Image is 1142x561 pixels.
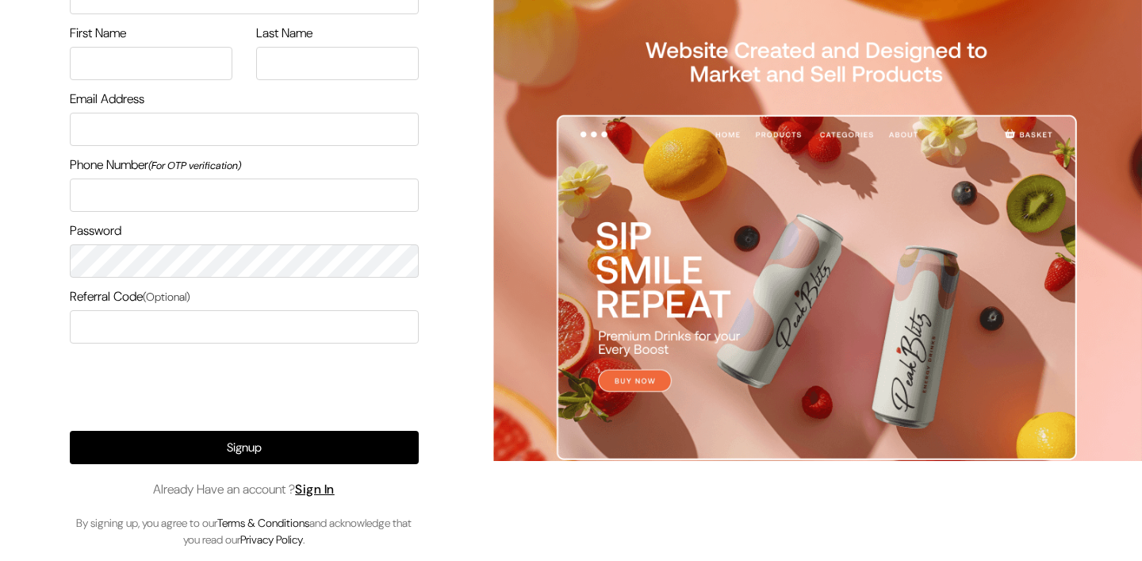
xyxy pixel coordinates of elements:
button: Signup [70,431,419,464]
label: Password [70,221,121,240]
label: Email Address [70,90,144,109]
p: By signing up, you agree to our and acknowledge that you read our . [70,515,419,548]
label: Phone Number [70,156,241,175]
span: Already Have an account ? [153,480,335,499]
a: Sign In [295,481,335,498]
label: Last Name [256,24,312,43]
label: Referral Code [70,287,190,306]
i: (For OTP verification) [148,159,241,172]
span: (Optional) [143,290,190,304]
label: First Name [70,24,126,43]
a: Terms & Conditions [217,516,309,530]
a: Privacy Policy [240,532,303,547]
iframe: reCAPTCHA [124,353,365,415]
